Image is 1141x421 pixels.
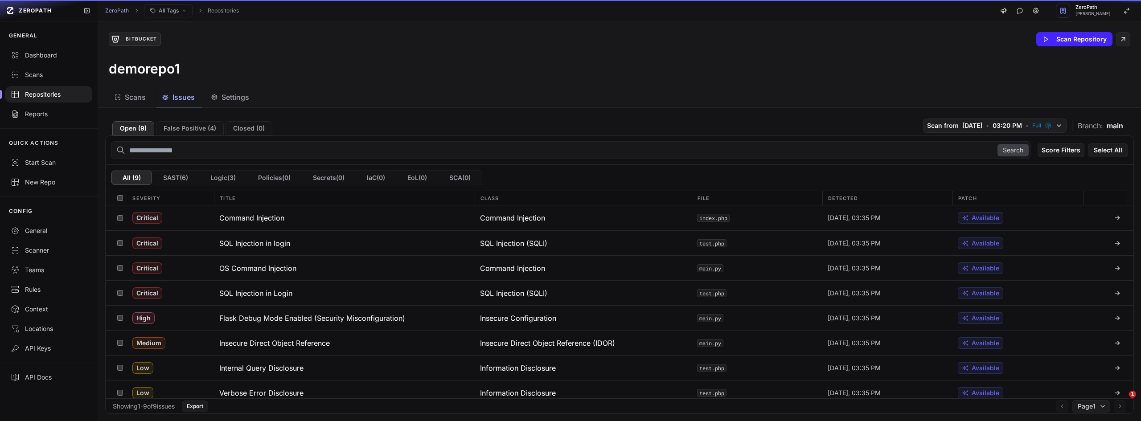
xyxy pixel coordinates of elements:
h3: SQL Injection in Login [219,288,292,298]
span: SQL Injection (SQLI) [480,288,547,298]
svg: chevron right, [197,8,203,14]
span: All Tags [159,7,179,14]
button: Verbose Error Disclosure [214,380,475,405]
div: High Flask Debug Mode Enabled (Security Misconfiguration) Insecure Configuration main.py [DATE], ... [106,305,1133,330]
span: [DATE], 03:35 PM [828,314,881,323]
span: Available [972,239,999,248]
button: Secrets(0) [302,171,356,185]
div: API Docs [11,373,87,382]
div: Dashboard [11,51,87,60]
div: Bitbucket [122,35,160,43]
div: Medium Insecure Direct Object Reference Insecure Direct Object Reference (IDOR) main.py [DATE], 0... [106,330,1133,355]
code: test.php [697,239,726,247]
span: High [132,312,155,324]
code: test.php [697,289,726,297]
button: False Positive (4) [156,121,224,135]
h3: demorepo1 [109,61,180,77]
div: Critical SQL Injection in Login SQL Injection (SQLI) test.php [DATE], 03:35 PM Available [106,280,1133,305]
div: Scanner [11,246,87,255]
button: Page1 [1072,400,1110,413]
iframe: Intercom live chat [1111,391,1132,412]
div: Low Verbose Error Disclosure Information Disclosure test.php [DATE], 03:35 PM Available [106,380,1133,405]
h3: OS Command Injection [219,263,296,274]
h3: Flask Debug Mode Enabled (Security Misconfiguration) [219,313,405,323]
span: ZeroPath [1075,5,1111,10]
div: Severity [127,191,214,205]
div: Patch [952,191,1083,205]
button: SAST(6) [152,171,199,185]
code: test.php [697,364,726,372]
button: Closed (0) [226,121,272,135]
code: main.py [697,264,723,272]
button: Score Filters [1038,143,1084,157]
span: ZEROPATH [19,7,52,14]
button: Policies(0) [247,171,302,185]
span: Full [1032,122,1041,129]
a: Repositories [208,7,239,14]
span: Command Injection [480,213,545,223]
div: Class [475,191,692,205]
div: File [692,191,822,205]
h3: Verbose Error Disclosure [219,388,304,398]
nav: breadcrumb [105,4,239,17]
code: main.py [697,314,723,322]
button: All Tags [144,4,193,17]
span: 1 [1129,391,1136,398]
span: [DATE], 03:35 PM [828,364,881,372]
div: Critical SQL Injection in login SQL Injection (SQLI) test.php [DATE], 03:35 PM Available [106,230,1133,255]
div: Context [11,305,87,314]
a: ZeroPath [105,7,129,14]
span: Issues [172,92,195,102]
div: Locations [11,324,87,333]
span: [DATE], 03:35 PM [828,289,881,298]
span: 03:20 PM [993,121,1022,130]
code: main.py [697,339,723,347]
span: • [986,121,989,130]
h3: Command Injection [219,213,284,223]
button: Select All [1088,143,1128,157]
div: Low Internal Query Disclosure Information Disclosure test.php [DATE], 03:35 PM Available [106,355,1133,380]
span: Available [972,314,999,323]
div: Critical Command Injection Command Injection index.php [DATE], 03:35 PM Available [106,205,1133,230]
a: ZEROPATH [4,4,76,18]
button: All (9) [111,171,152,185]
div: General [11,226,87,235]
span: Scans [125,92,146,102]
button: SCA(0) [438,171,482,185]
div: Showing 1 - 9 of 9 issues [113,402,175,411]
span: Available [972,339,999,347]
span: Information Disclosure [480,363,556,373]
span: Insecure Direct Object Reference (IDOR) [480,338,615,348]
span: • [1026,121,1029,130]
span: Critical [132,262,162,274]
span: Medium [132,337,165,349]
div: New Repo [11,178,87,187]
span: Information Disclosure [480,388,556,398]
div: Rules [11,285,87,294]
span: Available [972,388,999,397]
span: Available [972,364,999,372]
h3: Internal Query Disclosure [219,363,304,373]
button: SQL Injection in Login [214,281,475,305]
span: Available [972,213,999,222]
button: Flask Debug Mode Enabled (Security Misconfiguration) [214,306,475,330]
span: Insecure Configuration [480,313,556,323]
code: test.php [697,389,726,397]
span: Critical [132,237,162,249]
code: index.php [697,214,730,222]
div: Start Scan [11,158,87,167]
div: Reports [11,110,87,119]
div: Critical OS Command Injection Command Injection main.py [DATE], 03:35 PM Available [106,255,1133,280]
span: Scan from [927,121,959,130]
p: CONFIG [9,208,33,215]
p: QUICK ACTIONS [9,139,59,147]
svg: chevron right, [133,8,140,14]
span: main [1107,120,1123,131]
div: Teams [11,266,87,274]
span: [PERSON_NAME] [1075,12,1111,16]
span: Command Injection [480,263,545,274]
span: Available [972,289,999,298]
p: GENERAL [9,32,37,39]
span: SQL Injection (SQLI) [480,238,547,249]
div: Title [214,191,475,205]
